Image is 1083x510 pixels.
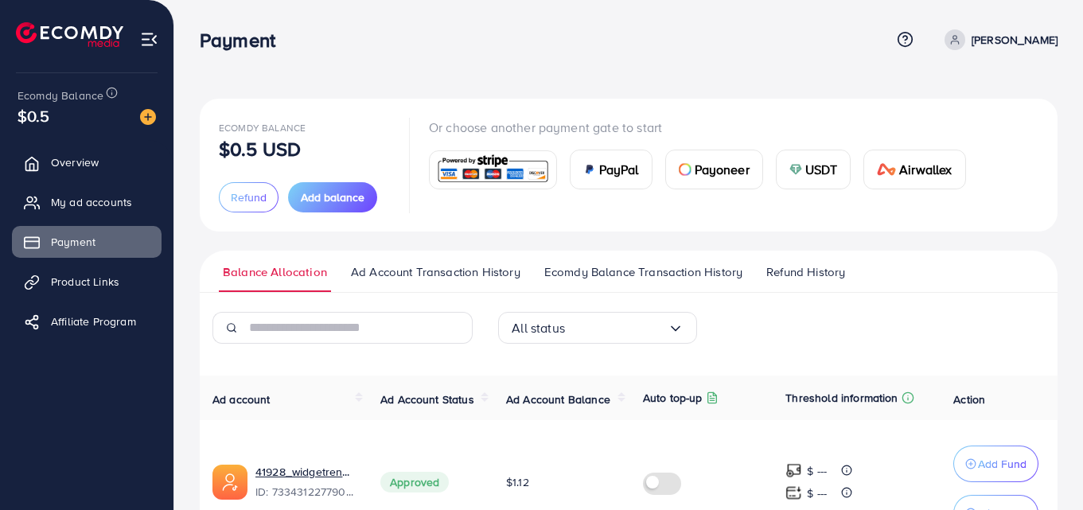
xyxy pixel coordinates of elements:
[695,160,750,179] span: Payoneer
[380,391,474,407] span: Ad Account Status
[807,484,827,503] p: $ ---
[212,465,247,500] img: ic-ads-acc.e4c84228.svg
[978,454,1027,473] p: Add Fund
[16,22,123,47] img: logo
[506,391,610,407] span: Ad Account Balance
[231,189,267,205] span: Refund
[498,312,697,344] div: Search for option
[223,263,327,281] span: Balance Allocation
[51,313,136,329] span: Affiliate Program
[51,234,95,250] span: Payment
[863,150,965,189] a: cardAirwallex
[807,461,827,481] p: $ ---
[785,388,898,407] p: Threshold information
[219,139,301,158] p: $0.5 USD
[288,182,377,212] button: Add balance
[429,118,979,137] p: Or choose another payment gate to start
[512,316,565,341] span: All status
[255,464,355,500] div: <span class='underline'>41928_widgetrend_1707652682090</span></br>7334312277904097282
[665,150,763,189] a: cardPayoneer
[953,391,985,407] span: Action
[51,274,119,290] span: Product Links
[51,194,132,210] span: My ad accounts
[972,30,1058,49] p: [PERSON_NAME]
[877,163,896,176] img: card
[219,182,279,212] button: Refund
[506,474,529,490] span: $1.12
[255,464,355,480] a: 41928_widgetrend_1707652682090
[212,391,271,407] span: Ad account
[776,150,851,189] a: cardUSDT
[18,104,50,127] span: $0.5
[301,189,364,205] span: Add balance
[789,163,802,176] img: card
[12,146,162,178] a: Overview
[12,186,162,218] a: My ad accounts
[785,462,802,479] img: top-up amount
[200,29,288,52] h3: Payment
[599,160,639,179] span: PayPal
[351,263,520,281] span: Ad Account Transaction History
[140,109,156,125] img: image
[140,30,158,49] img: menu
[583,163,596,176] img: card
[255,484,355,500] span: ID: 7334312277904097282
[219,121,306,134] span: Ecomdy Balance
[18,88,103,103] span: Ecomdy Balance
[899,160,952,179] span: Airwallex
[565,316,668,341] input: Search for option
[570,150,653,189] a: cardPayPal
[805,160,838,179] span: USDT
[12,266,162,298] a: Product Links
[434,153,551,187] img: card
[12,306,162,337] a: Affiliate Program
[1015,438,1071,498] iframe: Chat
[938,29,1058,50] a: [PERSON_NAME]
[953,446,1038,482] button: Add Fund
[429,150,557,189] a: card
[51,154,99,170] span: Overview
[643,388,703,407] p: Auto top-up
[544,263,742,281] span: Ecomdy Balance Transaction History
[679,163,691,176] img: card
[12,226,162,258] a: Payment
[766,263,845,281] span: Refund History
[380,472,449,492] span: Approved
[785,485,802,501] img: top-up amount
